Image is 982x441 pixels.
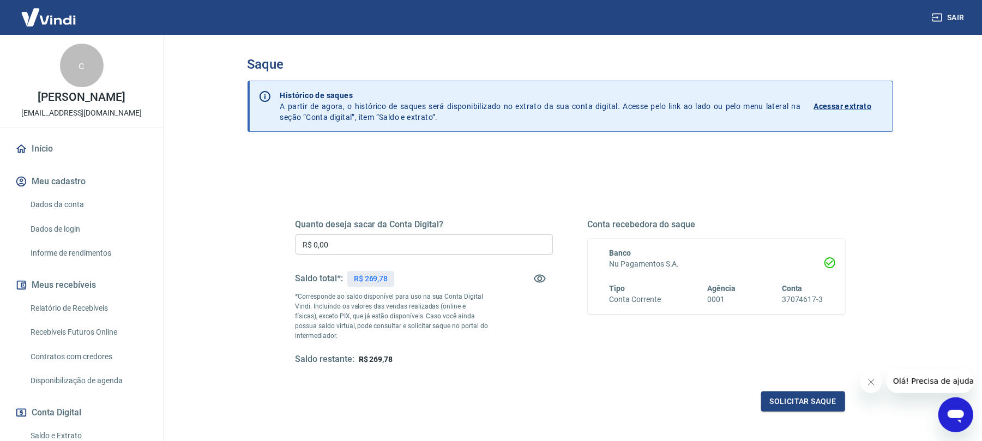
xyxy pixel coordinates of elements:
[707,284,736,293] span: Agência
[610,284,625,293] span: Tipo
[26,370,150,392] a: Disponibilização de agenda
[354,273,388,285] p: R$ 269,78
[814,101,872,112] p: Acessar extrato
[280,90,801,123] p: A partir de agora, o histórico de saques será disponibilizado no extrato da sua conta digital. Ac...
[610,294,661,305] h6: Conta Corrente
[13,137,150,161] a: Início
[930,8,969,28] button: Sair
[610,249,631,257] span: Banco
[7,8,92,16] span: Olá! Precisa de ajuda?
[13,273,150,297] button: Meus recebíveis
[280,90,801,101] p: Histórico de saques
[13,1,84,34] img: Vindi
[26,194,150,216] a: Dados da conta
[296,273,343,284] h5: Saldo total*:
[13,401,150,425] button: Conta Digital
[296,354,354,365] h5: Saldo restante:
[707,294,736,305] h6: 0001
[761,391,845,412] button: Solicitar saque
[26,297,150,319] a: Relatório de Recebíveis
[13,170,150,194] button: Meu cadastro
[860,371,882,393] iframe: Fechar mensagem
[38,92,125,103] p: [PERSON_NAME]
[359,355,393,364] span: R$ 269,78
[588,219,845,230] h5: Conta recebedora do saque
[296,292,489,341] p: *Corresponde ao saldo disponível para uso na sua Conta Digital Vindi. Incluindo os valores das ve...
[610,258,823,270] h6: Nu Pagamentos S.A.
[782,284,803,293] span: Conta
[938,397,973,432] iframe: Botão para abrir a janela de mensagens
[26,242,150,264] a: Informe de rendimentos
[26,346,150,368] a: Contratos com credores
[296,219,553,230] h5: Quanto deseja sacar da Conta Digital?
[26,321,150,343] a: Recebíveis Futuros Online
[887,369,973,393] iframe: Mensagem da empresa
[248,57,893,72] h3: Saque
[21,107,142,119] p: [EMAIL_ADDRESS][DOMAIN_NAME]
[26,218,150,240] a: Dados de login
[782,294,823,305] h6: 37074617-3
[60,44,104,87] div: c
[814,90,884,123] a: Acessar extrato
